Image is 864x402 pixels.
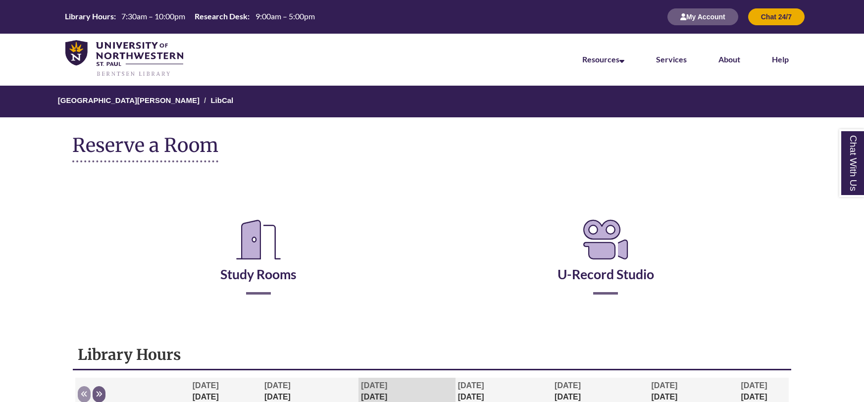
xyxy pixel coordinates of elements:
[741,381,767,390] span: [DATE]
[72,86,792,117] nav: Breadcrumb
[558,242,654,282] a: U-Record Studio
[72,187,792,324] div: Reserve a Room
[193,381,219,390] span: [DATE]
[72,135,218,162] h1: Reserve a Room
[191,11,251,22] th: Research Desk:
[667,12,738,21] a: My Account
[772,54,789,64] a: Help
[121,11,185,21] span: 7:30am – 10:00pm
[65,40,183,77] img: UNWSP Library Logo
[458,381,484,390] span: [DATE]
[61,11,318,22] table: Hours Today
[58,96,200,104] a: [GEOGRAPHIC_DATA][PERSON_NAME]
[582,54,624,64] a: Resources
[361,381,387,390] span: [DATE]
[718,54,740,64] a: About
[555,381,581,390] span: [DATE]
[210,96,233,104] a: LibCal
[667,8,738,25] button: My Account
[264,381,291,390] span: [DATE]
[61,11,318,23] a: Hours Today
[255,11,315,21] span: 9:00am – 5:00pm
[220,242,297,282] a: Study Rooms
[748,12,805,21] a: Chat 24/7
[748,8,805,25] button: Chat 24/7
[78,345,786,364] h1: Library Hours
[61,11,117,22] th: Library Hours:
[651,381,677,390] span: [DATE]
[656,54,687,64] a: Services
